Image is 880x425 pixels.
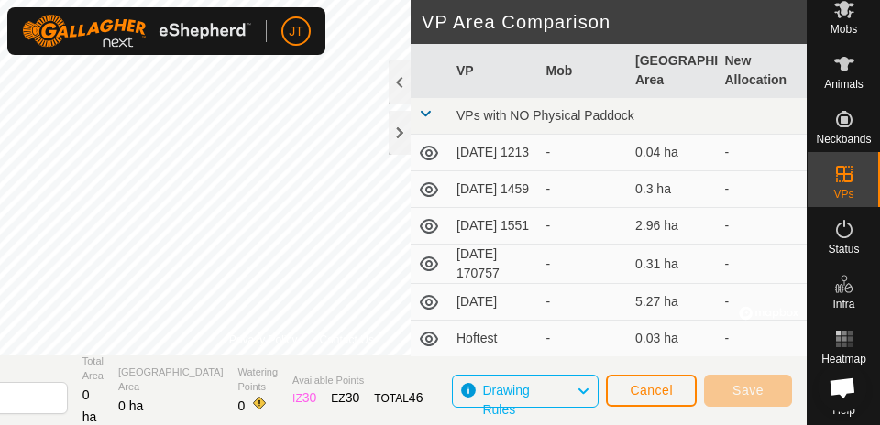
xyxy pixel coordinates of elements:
span: 0 ha [118,398,143,413]
button: Cancel [606,375,697,407]
div: - [546,143,621,162]
span: Total Area [82,354,104,384]
td: - [718,208,808,245]
span: Cancel [630,383,673,398]
div: - [546,216,621,235]
img: Gallagher Logo [22,15,251,48]
span: Save [732,383,764,398]
button: Save [704,375,792,407]
th: [GEOGRAPHIC_DATA] Area [628,44,718,98]
td: - [718,171,808,208]
td: - [718,135,808,171]
td: [DATE] 1213 [449,135,539,171]
span: VPs with NO Physical Paddock [456,108,634,123]
th: Mob [539,44,629,98]
td: - [718,284,808,321]
span: Watering Points [238,365,279,395]
td: [DATE] 1459 [449,171,539,208]
span: 30 [346,390,360,405]
span: Available Points [292,373,423,388]
td: 0.04 ha [628,135,718,171]
span: 46 [409,390,423,405]
div: TOTAL [374,388,423,408]
td: - [718,321,808,357]
td: Hoftest [449,321,539,357]
span: Heatmap [821,354,866,365]
td: 2.96 ha [628,208,718,245]
span: Infra [832,299,854,310]
td: 5.27 ha [628,284,718,321]
td: [DATE] 170757 [449,245,539,284]
span: Status [828,244,859,255]
a: Contact Us [320,332,374,348]
th: New Allocation [718,44,808,98]
div: - [546,292,621,311]
div: - [546,180,621,199]
a: Help [808,372,880,423]
span: JT [289,22,303,41]
div: - [546,329,621,348]
div: EZ [331,388,359,408]
div: Chat öffnen [818,363,867,412]
td: - [718,245,808,284]
td: [DATE] 1551 [449,208,539,245]
span: Drawing Rules [482,383,529,417]
span: Mobs [830,24,857,35]
span: Neckbands [816,134,871,145]
td: 0.31 ha [628,245,718,284]
span: Help [832,405,855,416]
td: 0.03 ha [628,321,718,357]
div: - [546,255,621,274]
span: 30 [302,390,317,405]
th: VP [449,44,539,98]
td: 0.3 ha [628,171,718,208]
span: Animals [824,79,863,90]
span: 0 [238,398,246,413]
span: VPs [833,189,853,200]
span: 0 ha [82,387,97,424]
div: IZ [292,388,316,408]
a: Privacy Policy [229,332,298,348]
h2: VP Area Comparison [422,11,807,33]
td: [DATE] [449,284,539,321]
span: [GEOGRAPHIC_DATA] Area [118,365,224,395]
